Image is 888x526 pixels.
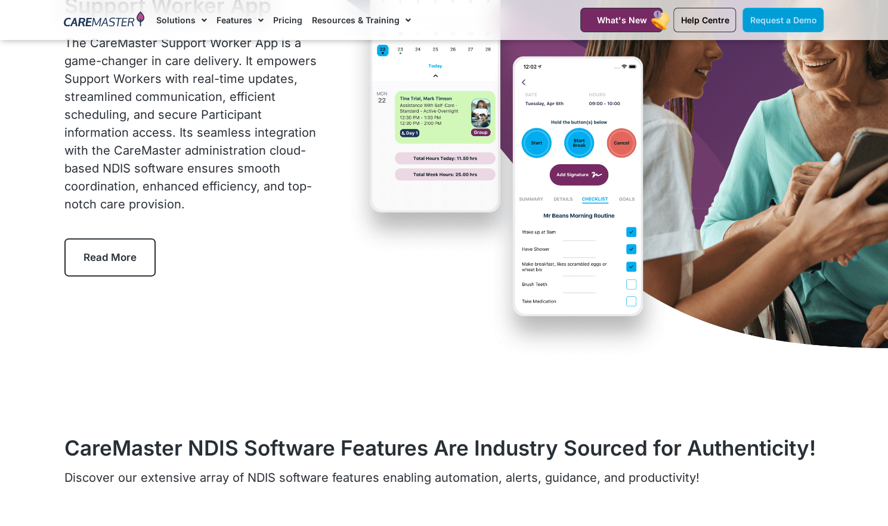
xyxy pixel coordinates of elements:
[673,8,736,32] a: Help Centre
[64,11,144,29] img: CareMaster Logo
[83,251,137,263] span: Read More
[580,8,663,32] a: What's New
[742,8,824,32] a: Request a Demo
[64,34,323,213] div: The CareMaster Support Worker App is a game-changer in care delivery. It empowers Support Workers...
[64,238,156,276] a: Read More
[64,435,824,460] h2: CareMaster NDIS Software Features Are Industry Sourced for Authenticity!
[680,15,729,25] span: Help Centre
[596,15,646,25] span: What's New
[750,15,816,25] span: Request a Demo
[64,469,824,487] p: Discover our extensive array of NDIS software features enabling automation, alerts, guidance, and...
